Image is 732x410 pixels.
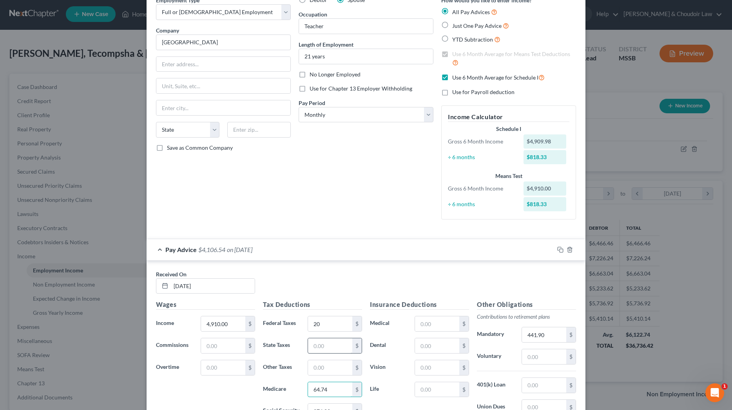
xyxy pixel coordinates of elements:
h5: Wages [156,300,255,310]
span: Received On [156,271,187,278]
input: MM/DD/YYYY [171,279,255,294]
label: Medicare [259,382,304,397]
span: Pay Period [299,100,325,106]
div: $ [352,382,362,397]
p: Contributions to retirement plans [477,313,576,321]
span: Just One Pay Advice [452,22,502,29]
h5: Other Obligations [477,300,576,310]
div: $ [459,360,469,375]
span: Use 6 Month Average for Schedule I [452,74,538,81]
span: Use for Chapter 13 Employer Withholding [310,85,412,92]
div: $ [459,338,469,353]
div: Gross 6 Month Income [444,138,520,145]
label: Voluntary [473,349,518,365]
span: Pay Advice [165,246,197,253]
span: Save as Common Company [167,144,233,151]
span: 1 [721,383,728,390]
label: Mandatory [473,327,518,343]
div: $ [245,360,255,375]
input: -- [299,19,433,34]
input: 0.00 [522,327,566,342]
label: Federal Taxes [259,316,304,332]
input: 0.00 [415,316,459,331]
div: $ [352,316,362,331]
span: YTD Subtraction [452,36,493,43]
label: 401(k) Loan [473,377,518,393]
span: Company [156,27,179,34]
input: 0.00 [308,382,352,397]
span: Use for Payroll deduction [452,89,515,95]
input: Enter address... [156,57,290,72]
input: 0.00 [308,316,352,331]
input: 0.00 [415,338,459,353]
div: $ [352,338,362,353]
label: Vision [366,360,411,376]
input: 0.00 [308,338,352,353]
label: Dental [366,338,411,354]
iframe: Intercom live chat [705,383,724,402]
input: 0.00 [308,360,352,375]
input: Search company by name... [156,34,291,50]
label: Length of Employment [299,40,353,49]
label: State Taxes [259,338,304,354]
div: $ [566,378,576,393]
div: $ [566,327,576,342]
div: ÷ 6 months [444,153,520,161]
span: Use 6 Month Average for Means Test Deductions [452,51,570,57]
div: $ [352,360,362,375]
div: $ [245,338,255,353]
div: $ [245,316,255,331]
div: $ [566,349,576,364]
input: 0.00 [415,360,459,375]
input: 0.00 [522,378,566,393]
label: Medical [366,316,411,332]
label: Other Taxes [259,360,304,376]
input: Unit, Suite, etc... [156,78,290,93]
h5: Insurance Deductions [370,300,469,310]
div: $ [459,316,469,331]
input: 0.00 [201,360,245,375]
div: Schedule I [448,125,569,133]
input: 0.00 [522,349,566,364]
input: 0.00 [415,382,459,397]
span: No Longer Employed [310,71,361,78]
label: Overtime [152,360,197,376]
span: $4,106.54 [198,246,225,253]
input: ex: 2 years [299,49,433,64]
input: 0.00 [201,316,245,331]
input: Enter city... [156,100,290,115]
div: $4,910.00 [524,181,567,196]
span: on [DATE] [227,246,252,253]
input: Enter zip... [227,122,291,138]
div: Gross 6 Month Income [444,185,520,192]
h5: Income Calculator [448,112,569,122]
label: Occupation [299,10,327,18]
label: Life [366,382,411,397]
h5: Tax Deductions [263,300,362,310]
input: 0.00 [201,338,245,353]
div: $818.33 [524,150,567,164]
div: $ [459,382,469,397]
div: $818.33 [524,197,567,211]
div: ÷ 6 months [444,200,520,208]
div: Means Test [448,172,569,180]
span: All Pay Advices [452,9,490,15]
span: Income [156,319,174,326]
label: Commissions [152,338,197,354]
div: $4,909.98 [524,134,567,149]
